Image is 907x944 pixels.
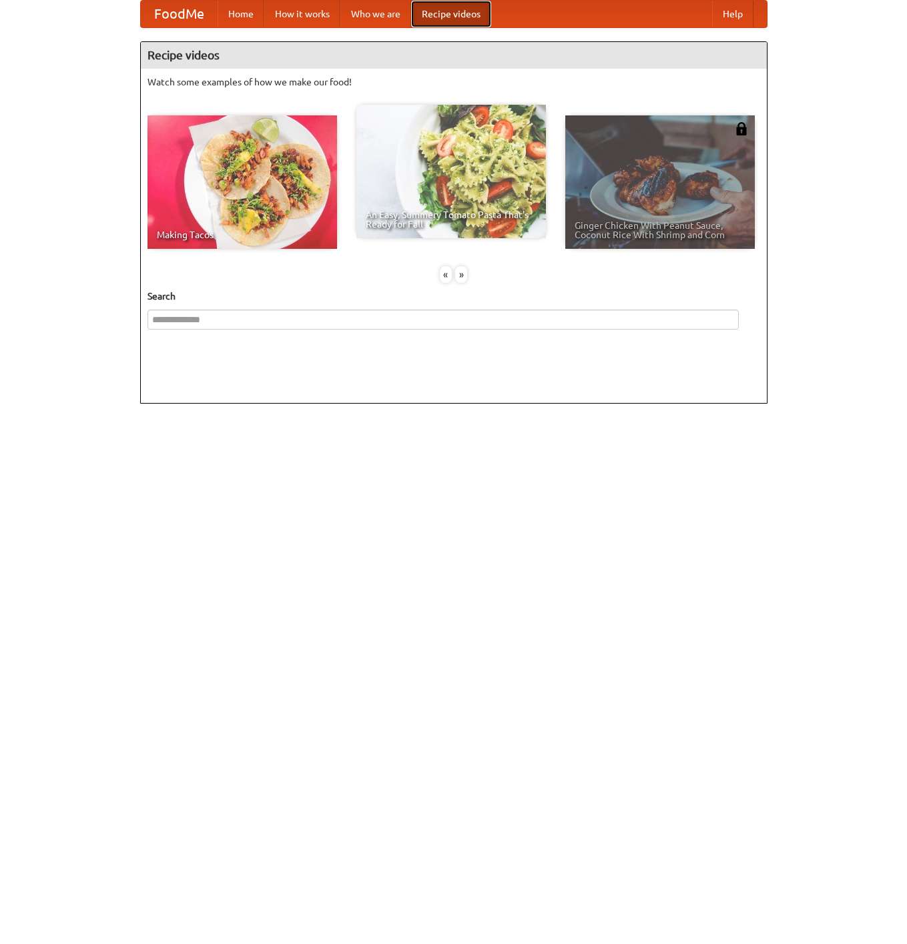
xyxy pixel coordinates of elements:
a: An Easy, Summery Tomato Pasta That's Ready for Fall [356,105,546,238]
h4: Recipe videos [141,42,767,69]
a: Home [218,1,264,27]
a: Who we are [340,1,411,27]
span: An Easy, Summery Tomato Pasta That's Ready for Fall [366,210,537,229]
h5: Search [147,290,760,303]
div: « [440,266,452,283]
a: Recipe videos [411,1,491,27]
a: Help [712,1,753,27]
a: FoodMe [141,1,218,27]
span: Making Tacos [157,230,328,240]
div: » [455,266,467,283]
a: How it works [264,1,340,27]
p: Watch some examples of how we make our food! [147,75,760,89]
a: Making Tacos [147,115,337,249]
img: 483408.png [735,122,748,135]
